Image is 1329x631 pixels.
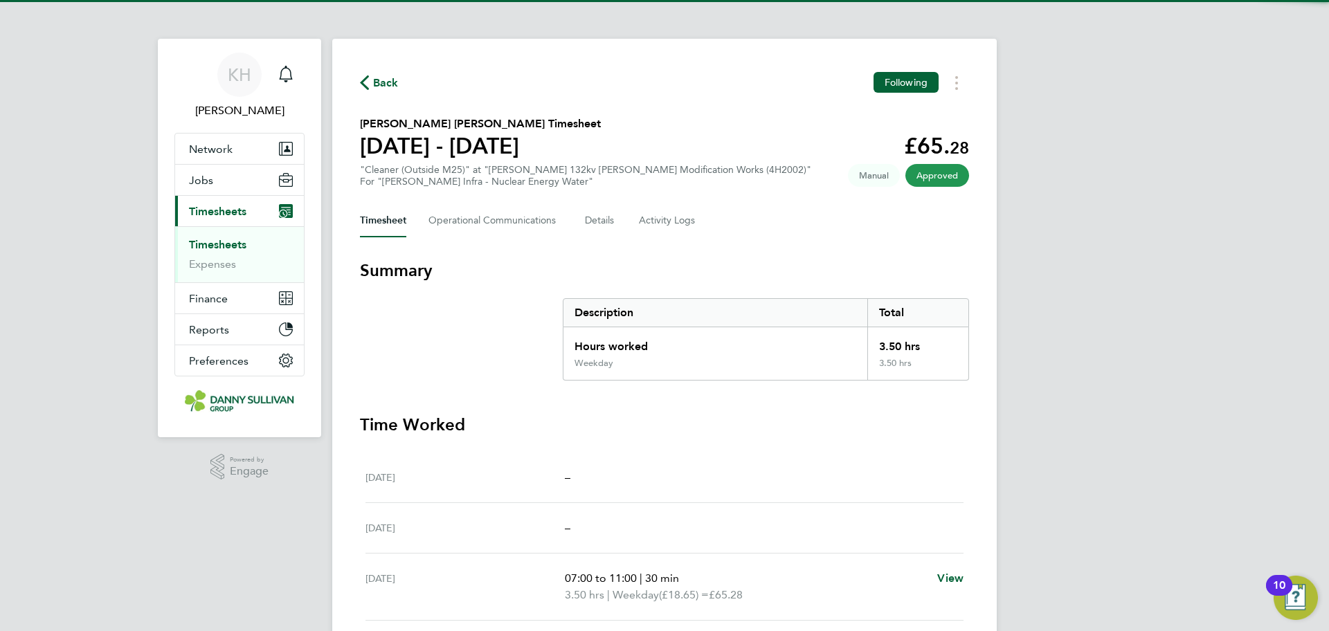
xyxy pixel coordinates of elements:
img: dannysullivan-logo-retina.png [185,390,294,412]
div: Weekday [575,358,613,369]
h3: Time Worked [360,414,969,436]
h2: [PERSON_NAME] [PERSON_NAME] Timesheet [360,116,601,132]
span: This timesheet has been approved. [905,164,969,187]
div: Hours worked [563,327,867,358]
span: Weekday [613,587,659,603]
span: (£18.65) = [659,588,709,601]
div: Timesheets [175,226,304,282]
button: Timesheets Menu [944,72,969,93]
a: Go to home page [174,390,305,412]
a: View [937,570,964,587]
button: Finance [175,283,304,313]
h1: [DATE] - [DATE] [360,132,601,160]
a: Expenses [189,257,236,271]
span: View [937,571,964,585]
a: Powered byEngage [210,454,269,480]
div: [DATE] [365,469,565,486]
span: Jobs [189,174,213,187]
span: – [565,470,570,484]
span: This timesheet was manually created. [848,164,900,187]
button: Reports [175,314,304,345]
span: 3.50 hrs [565,588,604,601]
span: Reports [189,323,229,336]
div: 3.50 hrs [867,358,968,380]
span: £65.28 [709,588,743,601]
div: Description [563,299,867,327]
span: 07:00 to 11:00 [565,571,637,585]
span: Network [189,143,233,156]
span: KH [228,66,251,84]
button: Activity Logs [639,204,697,237]
button: Following [874,72,939,93]
span: Powered by [230,454,269,466]
span: Katie Holland [174,102,305,119]
span: | [640,571,642,585]
span: – [565,521,570,534]
div: 3.50 hrs [867,327,968,358]
span: Timesheets [189,205,246,218]
nav: Main navigation [158,39,321,437]
span: 28 [950,138,969,158]
div: [DATE] [365,520,565,536]
button: Details [585,204,617,237]
span: Finance [189,292,228,305]
span: Engage [230,466,269,477]
span: Preferences [189,354,248,367]
button: Jobs [175,165,304,195]
app-decimal: £65. [904,133,969,159]
button: Operational Communications [428,204,563,237]
button: Timesheets [175,196,304,226]
div: [DATE] [365,570,565,603]
div: For "[PERSON_NAME] Infra - Nuclear Energy Water" [360,176,811,188]
button: Preferences [175,345,304,376]
button: Timesheet [360,204,406,237]
div: Summary [563,298,969,381]
button: Network [175,134,304,164]
div: Total [867,299,968,327]
button: Back [360,74,399,91]
h3: Summary [360,259,969,282]
span: | [607,588,610,601]
span: 30 min [645,571,679,585]
a: KH[PERSON_NAME] [174,53,305,119]
a: Timesheets [189,238,246,251]
div: 10 [1273,585,1285,603]
button: Open Resource Center, 10 new notifications [1274,576,1318,620]
span: Following [885,76,928,89]
div: "Cleaner (Outside M25)" at "[PERSON_NAME] 132kv [PERSON_NAME] Modification Works (4H2002)" [360,164,811,188]
span: Back [373,75,399,91]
